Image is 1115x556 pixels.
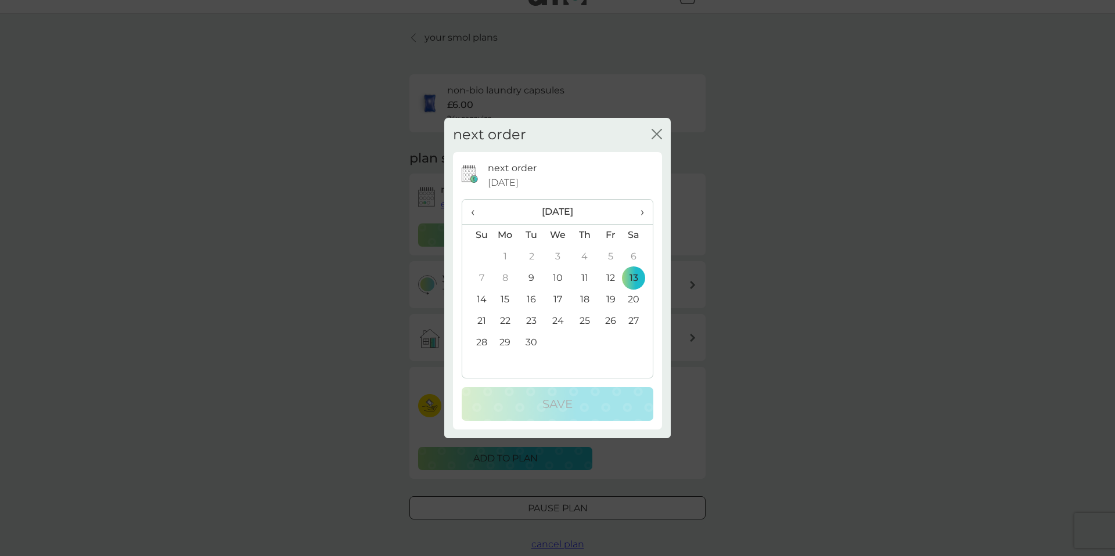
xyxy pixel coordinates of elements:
[624,268,653,289] td: 13
[462,311,492,332] td: 21
[492,268,519,289] td: 8
[598,289,624,311] td: 19
[519,311,545,332] td: 23
[492,246,519,268] td: 1
[545,246,571,268] td: 3
[488,161,537,176] p: next order
[545,311,571,332] td: 24
[598,311,624,332] td: 26
[462,289,492,311] td: 14
[519,332,545,353] td: 30
[492,224,519,246] th: Mo
[519,224,545,246] th: Tu
[462,332,492,353] td: 28
[492,200,624,225] th: [DATE]
[453,127,526,143] h2: next order
[462,387,653,421] button: Save
[488,175,519,190] span: [DATE]
[542,395,573,413] p: Save
[571,246,598,268] td: 4
[519,246,545,268] td: 2
[519,289,545,311] td: 16
[624,311,653,332] td: 27
[571,289,598,311] td: 18
[624,289,653,311] td: 20
[571,224,598,246] th: Th
[545,289,571,311] td: 17
[624,224,653,246] th: Sa
[519,268,545,289] td: 9
[545,224,571,246] th: We
[492,311,519,332] td: 22
[652,129,662,141] button: close
[598,246,624,268] td: 5
[492,289,519,311] td: 15
[571,268,598,289] td: 11
[598,268,624,289] td: 12
[598,224,624,246] th: Fr
[545,268,571,289] td: 10
[571,311,598,332] td: 25
[471,200,483,224] span: ‹
[492,332,519,353] td: 29
[462,268,492,289] td: 7
[624,246,653,268] td: 6
[462,224,492,246] th: Su
[632,200,644,224] span: ›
